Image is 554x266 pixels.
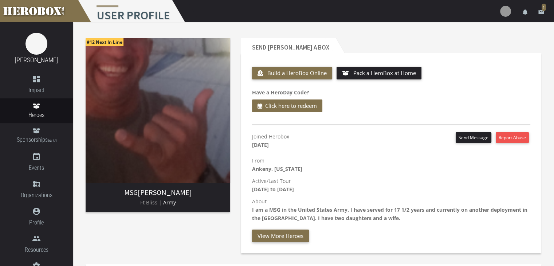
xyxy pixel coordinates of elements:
button: Pack a HeroBox at Home [337,67,421,79]
span: Build a HeroBox Online [267,69,327,77]
img: image [86,38,230,183]
img: image [25,33,47,55]
span: Ft Bliss | [140,199,162,206]
i: notifications [522,9,529,15]
button: Send Message [456,132,491,143]
span: 1 [542,4,546,11]
b: I am a MSG in the United States Army. I have served for 17 1/2 years and currently on another dep... [252,206,527,222]
b: [DATE] to [DATE] [252,186,294,193]
small: BETA [48,138,56,143]
span: MSG [124,188,138,197]
span: Pack a HeroBox at Home [353,69,416,77]
h3: [PERSON_NAME] [91,188,224,196]
button: Build a HeroBox Online [252,67,332,79]
span: Army [163,199,176,206]
p: From [252,156,530,173]
img: user-image [500,6,511,17]
span: #12 Next In Line [86,38,123,46]
p: Joined Herobox [252,132,289,149]
button: View More Heroes [252,230,309,242]
i: email [538,9,545,15]
b: [DATE] [252,141,269,148]
b: Ankeny, [US_STATE] [252,165,302,172]
button: Click here to redeem [252,99,322,112]
section: Send Steven a Box [241,38,541,253]
a: [PERSON_NAME] [15,56,58,64]
p: Active/Last Tour [252,177,530,193]
button: Report Abuse [496,132,529,143]
p: About [252,197,530,222]
b: Have a HeroDay Code? [252,89,309,96]
h2: Send [PERSON_NAME] a Box [241,38,336,53]
span: Click here to redeem [265,101,317,110]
